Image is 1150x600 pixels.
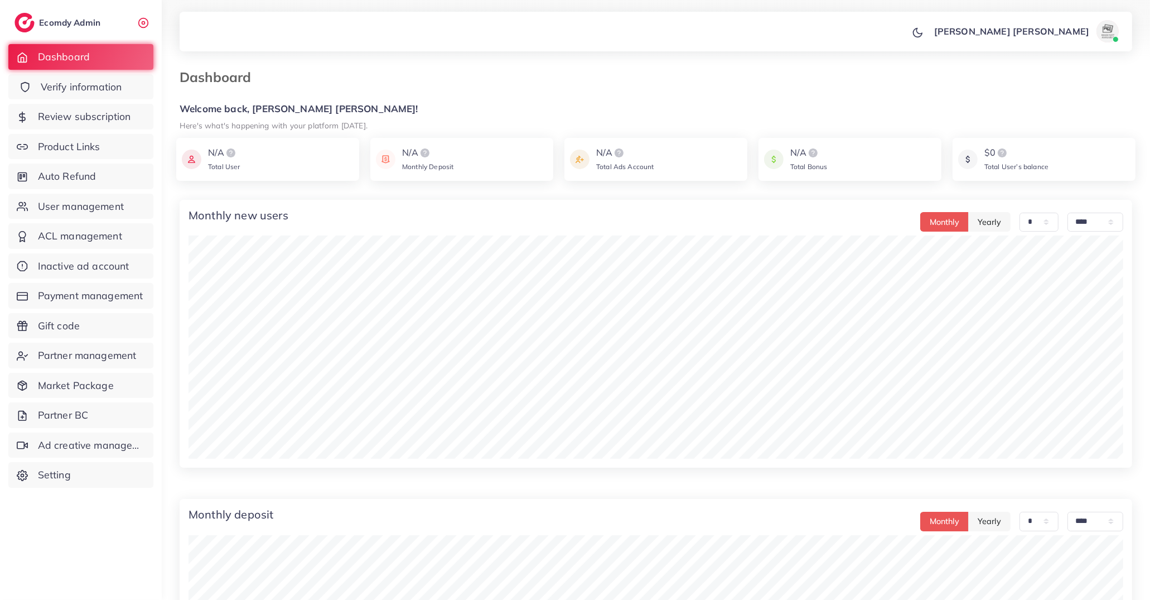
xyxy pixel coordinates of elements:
p: [PERSON_NAME] [PERSON_NAME] [934,25,1089,38]
span: Auto Refund [38,169,96,184]
img: avatar [1096,20,1119,42]
div: N/A [596,146,654,160]
span: Ad creative management [38,438,145,453]
span: Total Ads Account [596,162,654,171]
a: Review subscription [8,104,153,129]
span: Setting [38,468,71,482]
small: Here's what's happening with your platform [DATE]. [180,121,368,130]
span: Dashboard [38,50,90,64]
span: Verify information [41,80,122,94]
img: icon payment [182,146,201,172]
a: Payment management [8,283,153,309]
span: Total User’s balance [984,162,1048,171]
a: User management [8,194,153,219]
a: Auto Refund [8,164,153,189]
div: N/A [208,146,240,160]
img: logo [224,146,238,160]
a: Dashboard [8,44,153,70]
span: Monthly Deposit [402,162,453,171]
span: Partner BC [38,408,89,423]
h2: Ecomdy Admin [39,17,103,28]
span: Gift code [38,319,80,333]
a: logoEcomdy Admin [15,13,103,32]
span: Total User [208,162,240,171]
a: Market Package [8,373,153,399]
span: Partner management [38,348,137,363]
span: Product Links [38,140,100,154]
span: Total Bonus [790,162,828,171]
button: Monthly [920,212,969,232]
a: Partner BC [8,402,153,428]
h4: Monthly deposit [189,508,273,521]
div: N/A [402,146,453,160]
img: logo [806,146,820,160]
span: Inactive ad account [38,259,129,273]
img: logo [996,146,1009,160]
a: Inactive ad account [8,253,153,279]
img: icon payment [376,146,395,172]
img: logo [418,146,432,160]
a: Verify information [8,74,153,100]
a: Gift code [8,313,153,339]
button: Monthly [920,512,969,531]
a: Ad creative management [8,433,153,458]
span: Payment management [38,289,143,303]
h3: Dashboard [180,69,260,85]
img: logo [15,13,35,32]
h5: Welcome back, [PERSON_NAME] [PERSON_NAME]! [180,103,1132,115]
img: icon payment [764,146,784,172]
button: Yearly [968,212,1011,232]
a: ACL management [8,223,153,249]
img: logo [612,146,626,160]
span: User management [38,199,124,214]
span: Review subscription [38,109,131,124]
img: icon payment [958,146,978,172]
img: icon payment [570,146,590,172]
span: Market Package [38,378,114,393]
div: $0 [984,146,1048,160]
a: Partner management [8,343,153,368]
a: Product Links [8,134,153,160]
h4: Monthly new users [189,209,288,222]
a: [PERSON_NAME] [PERSON_NAME]avatar [928,20,1123,42]
button: Yearly [968,512,1011,531]
a: Setting [8,462,153,488]
div: N/A [790,146,828,160]
span: ACL management [38,229,122,243]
